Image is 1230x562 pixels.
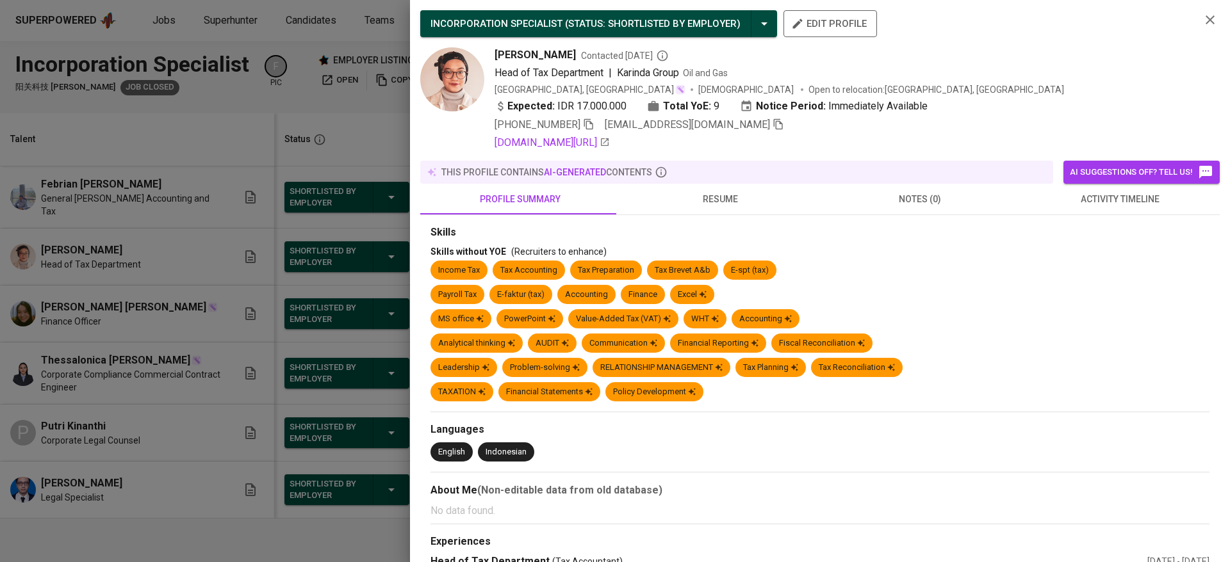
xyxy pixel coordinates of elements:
[430,246,506,257] span: Skills without YOE
[819,362,895,374] div: Tax Reconciliation
[438,313,484,325] div: MS office
[495,83,685,96] div: [GEOGRAPHIC_DATA], [GEOGRAPHIC_DATA]
[495,135,610,150] a: [DOMAIN_NAME][URL]
[613,386,696,398] div: Policy Development
[600,362,723,374] div: RELATIONSHIP MANAGEMENT
[500,264,557,277] div: Tax Accounting
[420,10,777,37] button: INCORPORATION SPECIALIST (STATUS: Shortlisted by Employer)
[743,362,798,374] div: Tax Planning
[655,264,710,277] div: Tax Brevet A&b
[675,84,685,95] img: magic_wand.svg
[678,337,758,349] div: Financial Reporting
[497,289,545,301] div: E-faktur (tax)
[1070,165,1213,180] span: AI suggestions off? Tell us!
[714,99,719,114] span: 9
[609,65,612,81] span: |
[731,264,769,277] div: E-spt (tax)
[438,386,486,398] div: TAXATION
[628,191,812,207] span: resume
[739,313,792,325] div: Accounting
[683,68,728,78] span: Oil and Gas
[783,10,877,37] button: edit profile
[510,362,580,374] div: Problem-solving
[828,191,1012,207] span: notes (0)
[438,446,465,458] div: English
[678,289,707,301] div: Excel
[511,246,607,257] span: (Recruiters to enhance)
[779,337,865,349] div: Fiscal Reconciliation
[430,503,1209,518] p: No data found.
[430,18,562,29] span: INCORPORATION SPECIALIST
[617,67,679,79] span: Karinda Group
[495,118,580,131] span: [PHONE_NUMBER]
[504,313,555,325] div: PowerPoint
[783,18,877,28] a: edit profile
[430,225,1209,240] div: Skills
[477,484,662,496] b: (Non-editable data from old database)
[578,264,634,277] div: Tax Preparation
[438,337,515,349] div: Analytical thinking
[544,167,606,177] span: AI-generated
[495,47,576,63] span: [PERSON_NAME]
[794,15,867,32] span: edit profile
[1063,161,1220,184] button: AI suggestions off? Tell us!
[495,67,603,79] span: Head of Tax Department
[576,313,671,325] div: Value-Added Tax (VAT)
[536,337,569,349] div: AUDIT
[656,49,669,62] svg: By Malaysia recruiter
[756,99,826,114] b: Notice Period:
[565,289,608,301] div: Accounting
[589,337,657,349] div: Communication
[428,191,612,207] span: profile summary
[1028,191,1212,207] span: activity timeline
[438,264,480,277] div: Income Tax
[663,99,711,114] b: Total YoE:
[438,289,477,301] div: Payroll Tax
[438,362,489,374] div: Leadership
[581,49,669,62] span: Contacted [DATE]
[486,446,527,458] div: Indonesian
[430,483,1209,498] div: About Me
[698,83,796,96] span: [DEMOGRAPHIC_DATA]
[420,47,484,111] img: 45f4798e34c8bf35db79ca9ffafcf5d0.jpeg
[691,313,719,325] div: WHT
[565,18,741,29] span: ( STATUS : Shortlisted by Employer )
[628,289,657,301] div: Finance
[507,99,555,114] b: Expected:
[506,386,593,398] div: Financial Statements
[740,99,928,114] div: Immediately Available
[430,534,1209,549] div: Experiences
[605,118,770,131] span: [EMAIL_ADDRESS][DOMAIN_NAME]
[808,83,1064,96] p: Open to relocation : [GEOGRAPHIC_DATA], [GEOGRAPHIC_DATA]
[430,422,1209,437] div: Languages
[495,99,627,114] div: IDR 17.000.000
[441,166,652,179] p: this profile contains contents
